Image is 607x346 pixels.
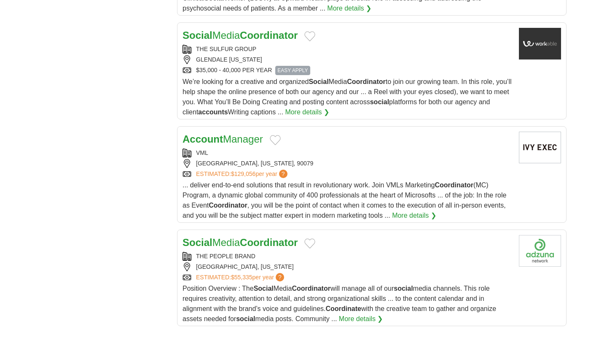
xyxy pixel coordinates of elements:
[183,237,298,248] a: SocialMediaCoordinator
[254,285,274,292] strong: Social
[183,30,298,41] a: SocialMediaCoordinator
[183,149,512,157] div: VML
[183,30,212,41] strong: Social
[183,133,223,145] strong: Account
[183,45,512,54] div: THE SULFUR GROUP
[231,170,255,177] span: $129,056
[519,235,561,267] img: Company logo
[183,181,506,219] span: ... deliver end-to-end solutions that result in revolutionary work. Join VMLs Marketing (MC) Prog...
[392,211,436,221] a: More details ❯
[435,181,474,189] strong: Coordinator
[196,170,289,178] a: ESTIMATED:$129,056per year?
[285,107,329,117] a: More details ❯
[183,285,496,322] span: Position Overview : The Media will manage all of our media channels. This role requires creativit...
[327,3,371,14] a: More details ❯
[270,135,281,145] button: Add to favorite jobs
[183,262,512,271] div: [GEOGRAPHIC_DATA], [US_STATE]
[183,159,512,168] div: [GEOGRAPHIC_DATA], [US_STATE], 90079
[196,273,286,282] a: ESTIMATED:$55,335per year?
[183,66,512,75] div: $35,000 - 40,000 PER YEAR
[183,78,512,116] span: We’re looking for a creative and organized Media to join our growing team. In this role, you’ll h...
[325,305,361,312] strong: Coordinate
[347,78,386,85] strong: Coordinator
[198,108,228,116] strong: accounts
[339,314,383,324] a: More details ❯
[304,31,315,41] button: Add to favorite jobs
[309,78,328,85] strong: Social
[183,133,263,145] a: AccountManager
[279,170,287,178] span: ?
[209,202,247,209] strong: Coordinator
[183,237,212,248] strong: Social
[394,285,413,292] strong: social
[292,285,330,292] strong: Coordinator
[183,55,512,64] div: GLENDALE [US_STATE]
[519,28,561,59] img: Company logo
[183,252,512,261] div: THE PEOPLE BRAND
[240,30,298,41] strong: Coordinator
[275,66,310,75] span: EASY APPLY
[236,315,255,322] strong: social
[231,274,252,281] span: $55,335
[519,132,561,163] img: Company logo
[304,238,315,249] button: Add to favorite jobs
[240,237,298,248] strong: Coordinator
[370,98,389,105] strong: social
[276,273,284,281] span: ?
